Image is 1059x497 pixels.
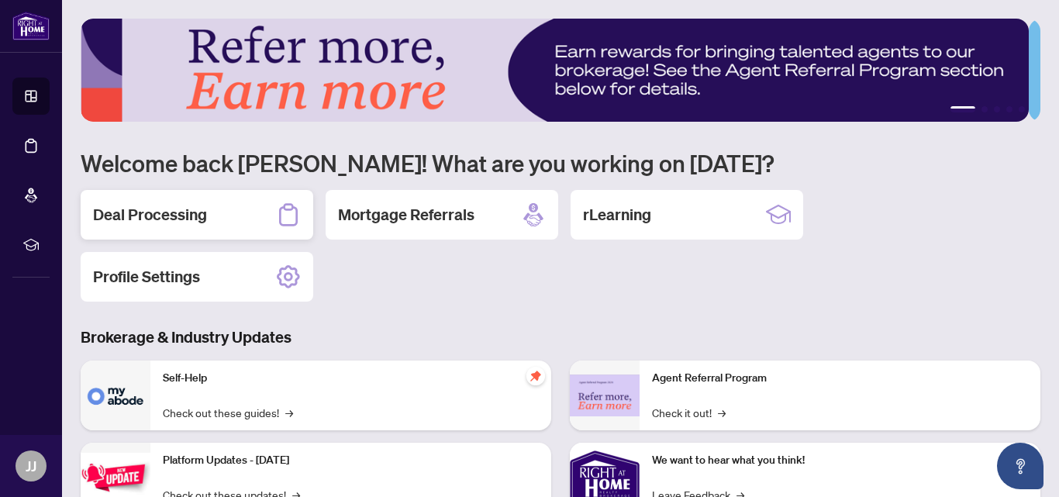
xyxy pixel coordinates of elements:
a: Check it out!→ [652,404,726,421]
h2: rLearning [583,204,651,226]
p: Self-Help [163,370,539,387]
p: We want to hear what you think! [652,452,1028,469]
span: → [718,404,726,421]
p: Agent Referral Program [652,370,1028,387]
img: Self-Help [81,361,150,430]
h2: Deal Processing [93,204,207,226]
span: JJ [26,455,36,477]
button: 5 [1019,106,1025,112]
p: Platform Updates - [DATE] [163,452,539,469]
img: Agent Referral Program [570,374,640,417]
h3: Brokerage & Industry Updates [81,326,1040,348]
button: 2 [981,106,988,112]
img: logo [12,12,50,40]
button: 1 [950,106,975,112]
button: Open asap [997,443,1043,489]
span: pushpin [526,367,545,385]
button: 4 [1006,106,1012,112]
span: → [285,404,293,421]
button: 3 [994,106,1000,112]
a: Check out these guides!→ [163,404,293,421]
h2: Mortgage Referrals [338,204,474,226]
h2: Profile Settings [93,266,200,288]
h1: Welcome back [PERSON_NAME]! What are you working on [DATE]? [81,148,1040,178]
img: Slide 0 [81,19,1029,122]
